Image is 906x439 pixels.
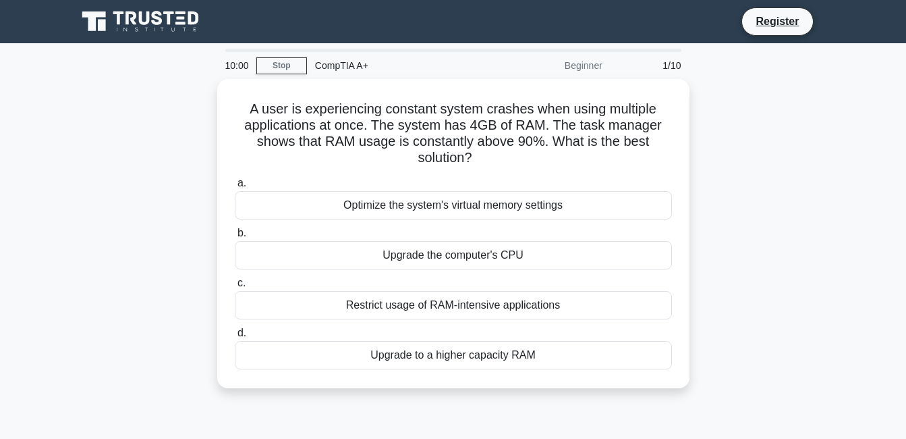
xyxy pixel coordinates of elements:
div: 10:00 [217,52,256,79]
div: Upgrade the computer's CPU [235,241,672,269]
div: Beginner [492,52,611,79]
a: Stop [256,57,307,74]
div: Restrict usage of RAM-intensive applications [235,291,672,319]
div: CompTIA A+ [307,52,492,79]
h5: A user is experiencing constant system crashes when using multiple applications at once. The syst... [233,101,673,167]
a: Register [747,13,807,30]
span: b. [237,227,246,238]
div: Optimize the system's virtual memory settings [235,191,672,219]
div: Upgrade to a higher capacity RAM [235,341,672,369]
div: 1/10 [611,52,689,79]
span: a. [237,177,246,188]
span: c. [237,277,246,288]
span: d. [237,327,246,338]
